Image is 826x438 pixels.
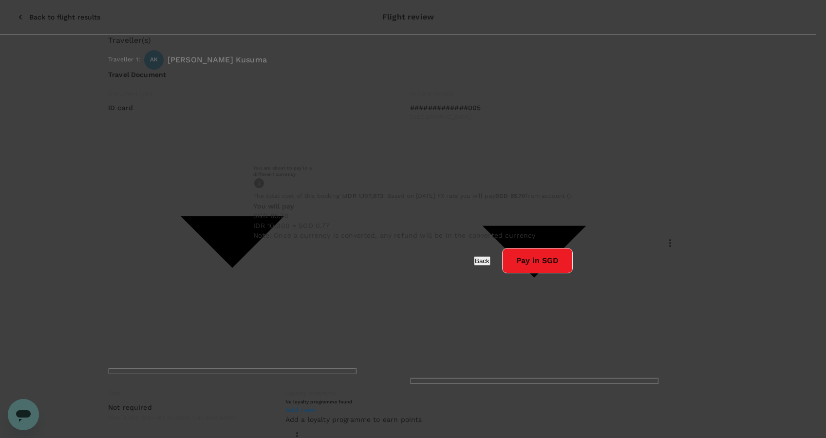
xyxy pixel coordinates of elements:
[495,192,526,199] b: SGD 85.70
[502,248,573,273] button: Pay in SGD
[253,165,572,178] h6: You are about to pay in a different currency
[474,256,490,266] button: Back
[253,201,572,211] p: You will pay
[253,191,572,201] p: The total cost of this booking is . Based on [DATE] FX rate you will pay from account ().
[253,221,572,230] p: IDR 10,000 = SGD 0.77
[253,230,572,240] p: Note: Once a currency is converted, any refund will be in the converted currency
[253,211,572,221] p: SGD 85.70
[346,192,383,199] b: IDR 1,107,673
